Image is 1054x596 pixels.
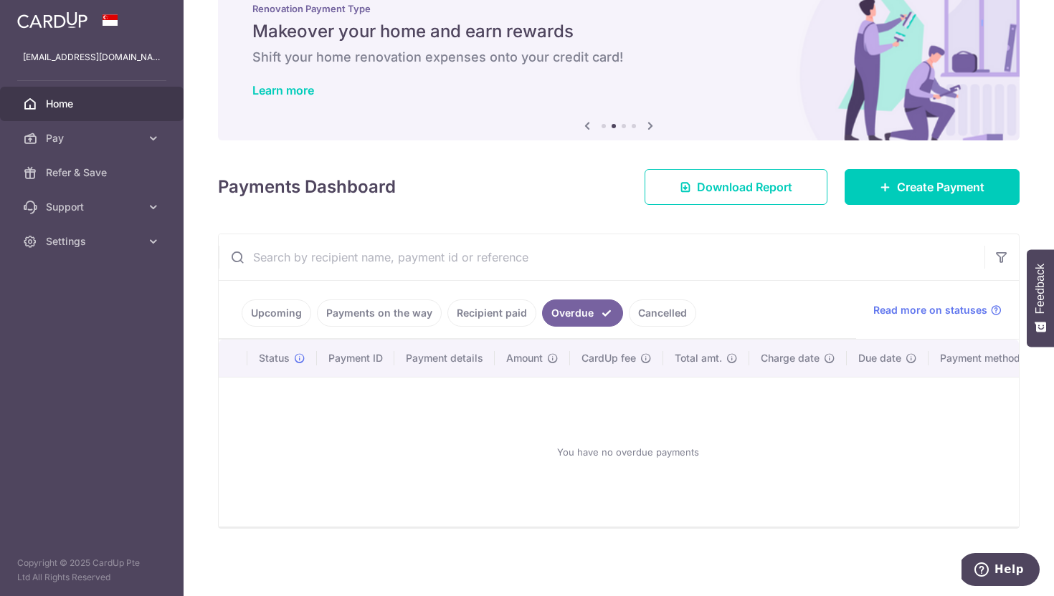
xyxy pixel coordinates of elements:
[259,351,290,365] span: Status
[46,234,141,249] span: Settings
[675,351,722,365] span: Total amt.
[46,200,141,214] span: Support
[46,131,141,145] span: Pay
[252,20,985,43] h5: Makeover your home and earn rewards
[252,3,985,14] p: Renovation Payment Type
[218,174,396,200] h4: Payments Dashboard
[873,303,1002,317] a: Read more on statuses
[23,50,161,64] p: [EMAIL_ADDRESS][DOMAIN_NAME]
[581,351,636,365] span: CardUp fee
[629,299,696,327] a: Cancelled
[761,351,820,365] span: Charge date
[858,351,901,365] span: Due date
[317,299,442,327] a: Payments on the way
[219,234,984,280] input: Search by recipient name, payment id or reference
[962,553,1040,589] iframe: Opens a widget where you can find more information
[236,389,1020,515] div: You have no overdue payments
[929,340,1038,377] th: Payment method
[242,299,311,327] a: Upcoming
[873,303,987,317] span: Read more on statuses
[697,178,792,196] span: Download Report
[1027,249,1054,347] button: Feedback - Show survey
[17,11,87,29] img: CardUp
[447,299,536,327] a: Recipient paid
[897,178,984,196] span: Create Payment
[506,351,543,365] span: Amount
[394,340,495,377] th: Payment details
[46,97,141,111] span: Home
[542,299,623,327] a: Overdue
[317,340,394,377] th: Payment ID
[252,49,985,66] h6: Shift your home renovation expenses onto your credit card!
[645,169,827,205] a: Download Report
[845,169,1020,205] a: Create Payment
[1034,264,1047,314] span: Feedback
[46,165,141,180] span: Refer & Save
[252,83,314,97] a: Learn more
